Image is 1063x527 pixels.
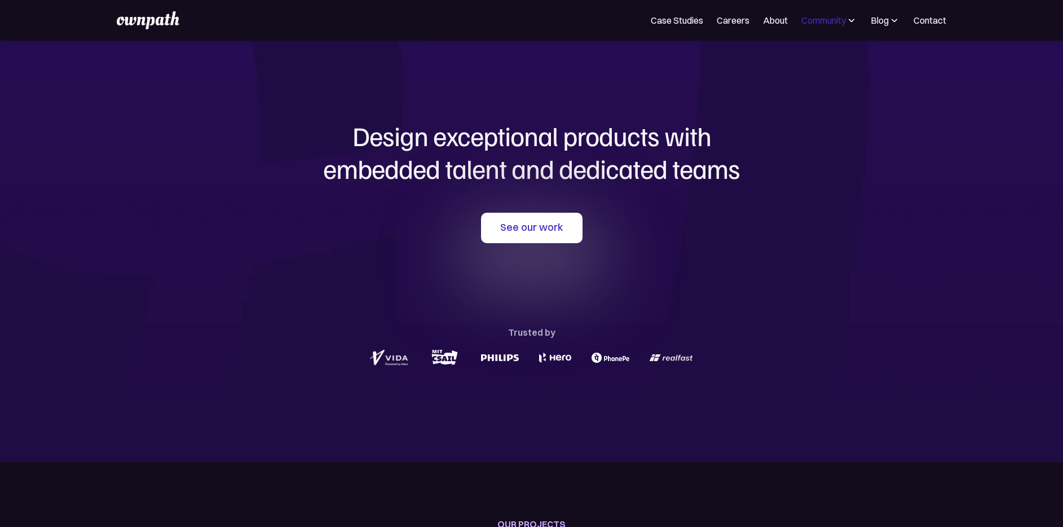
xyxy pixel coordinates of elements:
[914,14,946,27] a: Contact
[651,14,703,27] a: Case Studies
[801,14,857,27] div: Community
[508,324,555,340] div: Trusted by
[801,14,846,27] div: Community
[871,14,889,27] div: Blog
[481,213,583,243] a: See our work
[261,120,802,185] h1: Design exceptional products with embedded talent and dedicated teams
[717,14,749,27] a: Careers
[763,14,788,27] a: About
[871,14,900,27] div: Blog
